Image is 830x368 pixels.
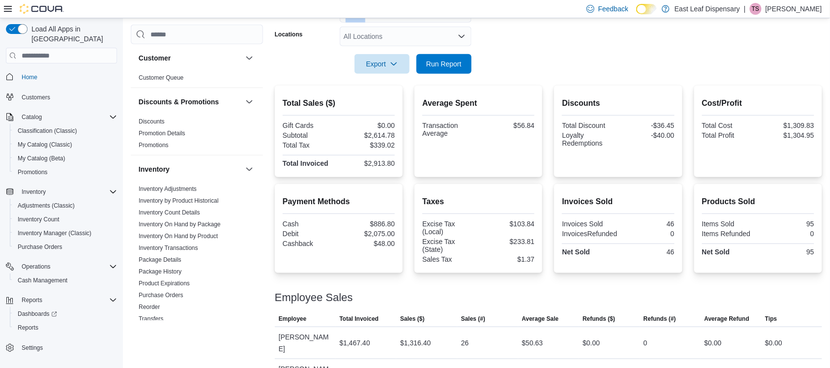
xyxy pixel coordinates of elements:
[131,116,263,155] div: Discounts & Promotions
[18,342,47,354] a: Settings
[139,197,219,205] span: Inventory by Product Historical
[139,97,219,107] h3: Discounts & Promotions
[480,122,534,129] div: $56.84
[14,322,117,334] span: Reports
[10,274,121,287] button: Cash Management
[139,74,183,82] span: Customer Queue
[139,315,163,322] a: Transfers
[522,315,559,323] span: Average Sale
[644,315,676,323] span: Refunds (#)
[18,111,117,123] span: Catalog
[18,71,41,83] a: Home
[18,127,77,135] span: Classification (Classic)
[461,315,485,323] span: Sales (#)
[14,153,117,164] span: My Catalog (Beta)
[22,296,42,304] span: Reports
[283,159,328,167] strong: Total Invoiced
[22,73,37,81] span: Home
[702,230,756,238] div: Items Refunded
[422,196,534,208] h2: Taxes
[621,131,675,139] div: -$40.00
[355,54,410,74] button: Export
[139,118,165,125] a: Discounts
[422,122,476,137] div: Transaction Average
[283,131,337,139] div: Subtotal
[18,341,117,354] span: Settings
[275,327,336,359] div: [PERSON_NAME]
[139,53,171,63] h3: Customer
[10,321,121,335] button: Reports
[139,74,183,81] a: Customer Queue
[14,308,61,320] a: Dashboards
[400,337,431,349] div: $1,316.40
[760,131,814,139] div: $1,304.95
[461,337,469,349] div: 26
[750,3,762,15] div: Taylor Smith
[18,168,48,176] span: Promotions
[744,3,746,15] p: |
[22,263,51,271] span: Operations
[14,214,63,225] a: Inventory Count
[139,256,181,264] span: Package Details
[675,3,740,15] p: East Leaf Dispensary
[139,142,169,149] a: Promotions
[139,221,221,228] a: Inventory On Hand by Package
[22,188,46,196] span: Inventory
[18,92,54,103] a: Customers
[283,196,395,208] h2: Payment Methods
[139,280,190,287] a: Product Expirations
[18,294,117,306] span: Reports
[2,340,121,355] button: Settings
[10,124,121,138] button: Classification (Classic)
[341,141,395,149] div: $339.02
[760,248,814,256] div: 95
[279,315,307,323] span: Employee
[139,197,219,204] a: Inventory by Product Historical
[139,185,197,192] a: Inventory Adjustments
[139,244,198,252] span: Inventory Transactions
[598,4,628,14] span: Feedback
[341,159,395,167] div: $2,913.80
[422,220,476,236] div: Excise Tax (Local)
[760,122,814,129] div: $1,309.83
[10,152,121,165] button: My Catalog (Beta)
[360,54,404,74] span: Export
[702,248,730,256] strong: Net Sold
[20,4,64,14] img: Cova
[139,233,218,240] a: Inventory On Hand by Product
[10,307,121,321] a: Dashboards
[139,291,183,299] span: Purchase Orders
[341,131,395,139] div: $2,614.78
[139,97,241,107] button: Discounts & Promotions
[18,154,65,162] span: My Catalog (Beta)
[480,255,534,263] div: $1.37
[341,220,395,228] div: $886.80
[341,230,395,238] div: $2,075.00
[14,166,117,178] span: Promotions
[583,315,615,323] span: Refunds ($)
[283,97,395,109] h2: Total Sales ($)
[14,153,69,164] a: My Catalog (Beta)
[18,261,117,273] span: Operations
[22,113,42,121] span: Catalog
[243,96,255,108] button: Discounts & Promotions
[14,322,42,334] a: Reports
[139,315,163,323] span: Transfers
[760,230,814,238] div: 0
[131,72,263,88] div: Customer
[22,344,43,352] span: Settings
[416,54,472,74] button: Run Report
[14,166,52,178] a: Promotions
[10,226,121,240] button: Inventory Manager (Classic)
[14,308,117,320] span: Dashboards
[562,97,674,109] h2: Discounts
[10,199,121,213] button: Adjustments (Classic)
[139,130,185,137] a: Promotion Details
[705,337,722,349] div: $0.00
[18,70,117,83] span: Home
[702,122,756,129] div: Total Cost
[139,304,160,310] a: Reorder
[18,202,75,210] span: Adjustments (Classic)
[18,261,55,273] button: Operations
